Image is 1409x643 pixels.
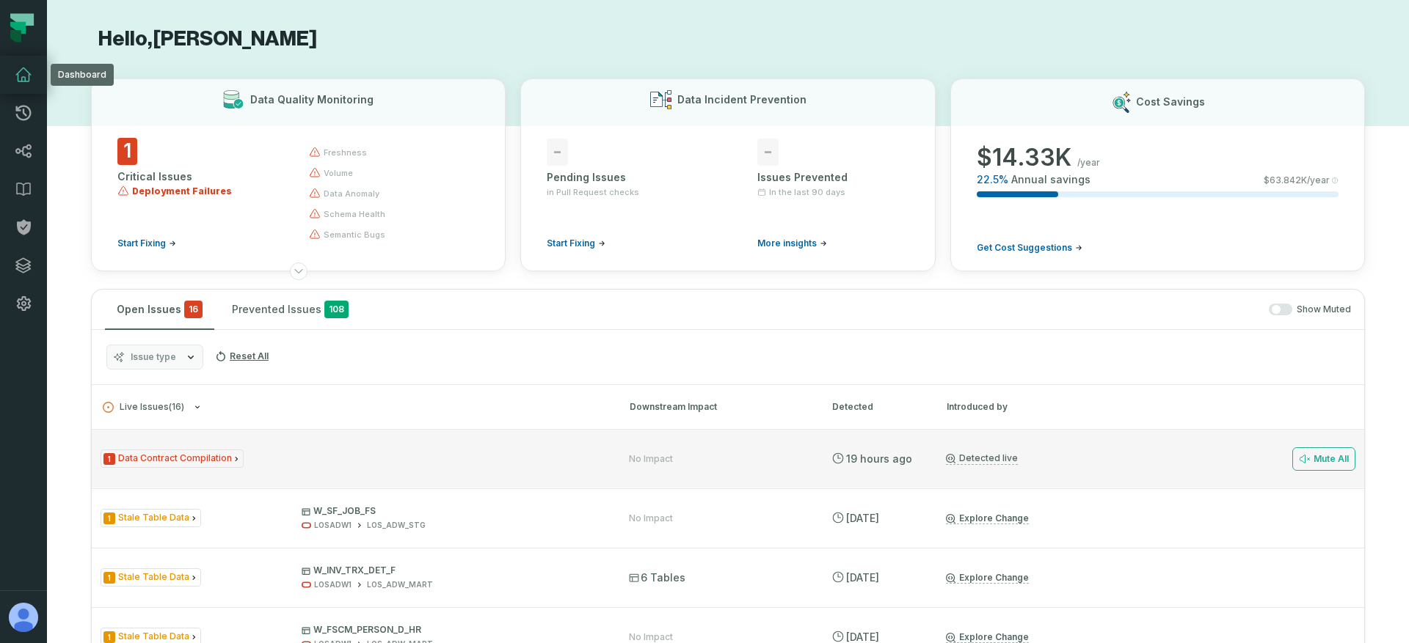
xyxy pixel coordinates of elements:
button: Cost Savings$14.33K/year22.5%Annual savings$63.842K/yearGet Cost Suggestions [950,78,1365,271]
span: 1 [117,138,137,165]
div: LOS_ADW_MART [367,579,433,590]
a: More insights [757,238,827,249]
relative-time: Sep 16, 2025, 1:53 AM GMT+3 [846,452,912,465]
span: Issue Type [101,568,201,587]
p: W_SF_JOB_FS [302,505,602,517]
span: Annual savings [1011,172,1091,187]
div: No Impact [629,631,673,643]
span: Severity [103,572,115,584]
button: Data Incident Prevention-Pending Issuesin Pull Request checksStart Fixing-Issues PreventedIn the ... [520,78,935,271]
span: volume [324,167,353,179]
span: Severity [103,512,115,524]
span: Live Issues ( 16 ) [103,402,184,413]
span: 22.5 % [977,172,1008,187]
span: data anomaly [324,188,379,199]
span: More insights [757,238,817,249]
h3: Cost Savings [1136,95,1205,109]
p: W_FSCM_PERSON_D_HR [302,624,602,636]
div: Introduced by [947,400,1079,414]
a: Start Fixing [117,238,176,249]
span: $ 14.33K [977,143,1071,172]
button: Data Quality Monitoring1Critical IssuesDeployment FailuresStart Fixingfreshnessvolumedata anomaly... [91,78,506,271]
span: $ 63.842K /year [1264,174,1330,186]
div: Pending Issues [547,170,699,185]
span: 6 Tables [629,570,685,585]
div: Show Muted [366,304,1351,316]
div: Issues Prevented [757,170,909,185]
span: Deployment Failures [132,185,232,197]
span: schema health [324,208,385,220]
span: Issue Type [101,449,244,468]
a: Explore Change [946,572,1029,584]
span: Severity [103,453,115,465]
a: Start Fixing [547,238,605,249]
span: Start Fixing [547,238,595,249]
div: LOSADW1 [314,579,352,590]
relative-time: Sep 13, 2025, 3:31 PM GMT+3 [846,631,879,643]
div: Dashboard [51,64,114,86]
h3: Data Quality Monitoring [250,92,374,107]
span: 108 [324,301,349,318]
span: freshness [324,147,367,158]
div: LOSADW1 [314,520,352,531]
div: Detected [832,400,920,414]
relative-time: Sep 15, 2025, 5:34 PM GMT+3 [846,512,879,524]
span: Issue type [131,351,176,363]
button: Live Issues(16) [103,402,603,413]
h1: Hello, [PERSON_NAME] [91,26,1365,52]
p: W_INV_TRX_DET_F [302,565,602,576]
h3: Data Incident Prevention [677,92,807,107]
span: - [757,139,779,166]
a: Explore Change [946,512,1029,524]
a: Detected live [946,452,1018,465]
div: LOS_ADW_STG [367,520,426,531]
span: semantic bugs [324,229,385,240]
div: No Impact [629,512,673,524]
span: Get Cost Suggestions [977,242,1072,254]
div: No Impact [629,453,673,465]
a: Explore Change [946,631,1029,643]
relative-time: Sep 13, 2025, 7:34 PM GMT+3 [846,571,879,584]
span: In the last 90 days [769,186,845,198]
div: Critical Issues [117,169,283,184]
button: Reset All [209,345,274,368]
span: Start Fixing [117,238,166,249]
button: Mute All [1292,447,1355,471]
a: Get Cost Suggestions [977,242,1082,254]
div: Downstream Impact [630,400,806,414]
span: in Pull Request checks [547,186,639,198]
img: avatar of Aviel Bar-Yossef [9,603,38,632]
span: Severity [103,631,115,643]
span: - [547,139,568,166]
button: Issue type [106,345,203,370]
span: critical issues and errors combined [184,301,203,318]
span: Issue Type [101,509,201,527]
button: Prevented Issues [220,290,360,329]
button: Open Issues [105,290,214,329]
span: /year [1077,157,1100,169]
